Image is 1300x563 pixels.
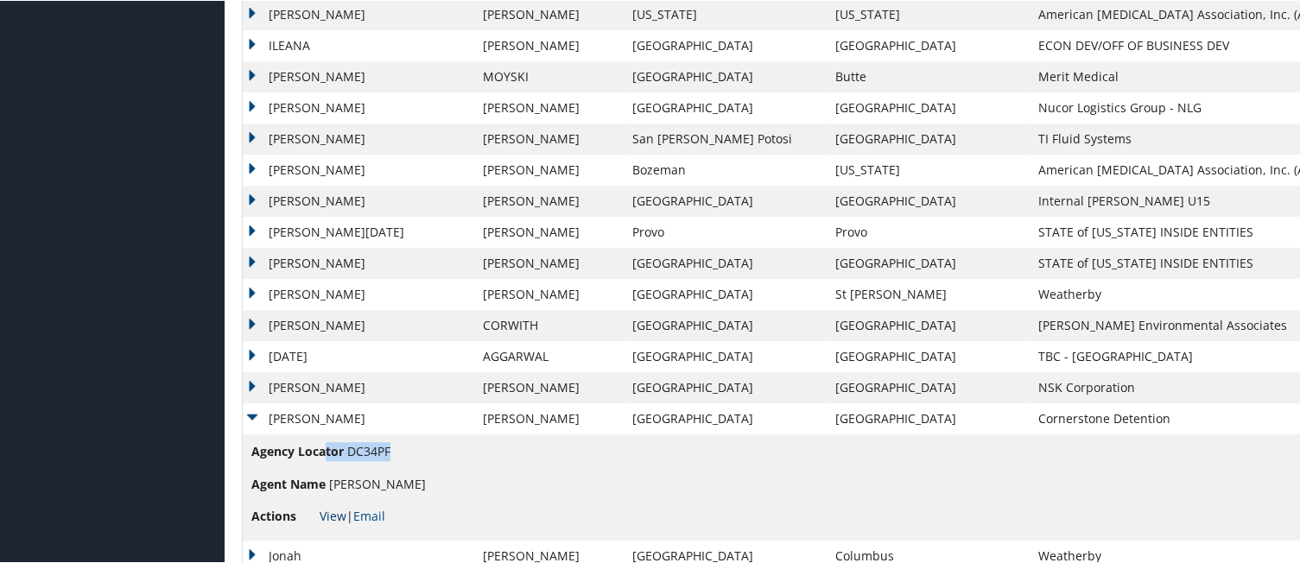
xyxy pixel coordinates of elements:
td: [PERSON_NAME] [474,247,624,278]
td: CORWITH [474,309,624,340]
span: | [320,507,385,523]
td: [PERSON_NAME] [243,123,474,154]
td: [DATE] [243,340,474,371]
td: Bozeman [624,154,827,185]
td: [GEOGRAPHIC_DATA] [624,309,827,340]
a: View [320,507,346,523]
td: [PERSON_NAME] [243,278,474,309]
td: [PERSON_NAME] [474,371,624,402]
td: [GEOGRAPHIC_DATA] [827,340,1030,371]
td: [PERSON_NAME] [474,29,624,60]
td: [PERSON_NAME] [243,247,474,278]
td: MOYSKI [474,60,624,92]
td: [PERSON_NAME] [474,154,624,185]
td: [GEOGRAPHIC_DATA] [624,29,827,60]
td: [GEOGRAPHIC_DATA] [827,247,1030,278]
td: [PERSON_NAME] [243,185,474,216]
td: [PERSON_NAME] [474,216,624,247]
td: [PERSON_NAME][DATE] [243,216,474,247]
td: San [PERSON_NAME] Potosi [624,123,827,154]
td: [GEOGRAPHIC_DATA] [827,123,1030,154]
span: [PERSON_NAME] [329,475,426,491]
td: [GEOGRAPHIC_DATA] [624,340,827,371]
td: [PERSON_NAME] [474,185,624,216]
td: Provo [827,216,1030,247]
td: [GEOGRAPHIC_DATA] [624,185,827,216]
td: [GEOGRAPHIC_DATA] [624,60,827,92]
td: [GEOGRAPHIC_DATA] [624,371,827,402]
td: [GEOGRAPHIC_DATA] [624,247,827,278]
td: ILEANA [243,29,474,60]
td: [GEOGRAPHIC_DATA] [624,278,827,309]
a: Email [353,507,385,523]
td: [GEOGRAPHIC_DATA] [827,92,1030,123]
td: St [PERSON_NAME] [827,278,1030,309]
td: [GEOGRAPHIC_DATA] [827,185,1030,216]
td: [GEOGRAPHIC_DATA] [827,402,1030,433]
span: Actions [251,506,316,525]
td: [PERSON_NAME] [243,309,474,340]
td: [PERSON_NAME] [474,92,624,123]
td: Provo [624,216,827,247]
td: [PERSON_NAME] [243,154,474,185]
span: Agent Name [251,474,326,493]
span: Agency Locator [251,441,344,460]
td: Butte [827,60,1030,92]
td: [GEOGRAPHIC_DATA] [827,29,1030,60]
td: [GEOGRAPHIC_DATA] [827,309,1030,340]
td: AGGARWAL [474,340,624,371]
td: [PERSON_NAME] [474,123,624,154]
td: [GEOGRAPHIC_DATA] [624,402,827,433]
td: [PERSON_NAME] [243,402,474,433]
td: [GEOGRAPHIC_DATA] [827,371,1030,402]
span: DC34PF [347,442,390,459]
td: [PERSON_NAME] [243,371,474,402]
td: [PERSON_NAME] [243,60,474,92]
td: [GEOGRAPHIC_DATA] [624,92,827,123]
td: [US_STATE] [827,154,1030,185]
td: [PERSON_NAME] [243,92,474,123]
td: [PERSON_NAME] [474,402,624,433]
td: [PERSON_NAME] [474,278,624,309]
